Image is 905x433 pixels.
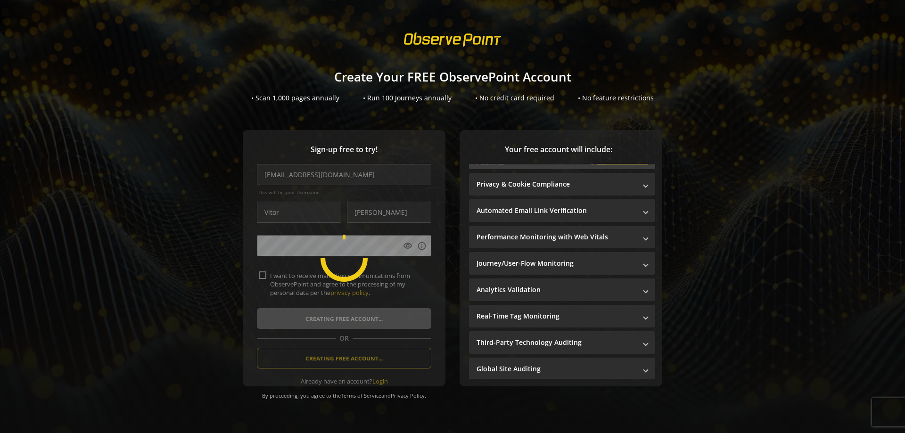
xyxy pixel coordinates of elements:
mat-panel-title: Third-Party Technology Auditing [477,338,636,347]
mat-expansion-panel-header: Third-Party Technology Auditing [469,331,655,354]
img: tab_keywords_by_traffic_grey.svg [99,55,107,62]
div: • Scan 1,000 pages annually [251,93,339,103]
div: By proceeding, you agree to the and . [257,386,431,399]
mat-expansion-panel-header: Real-Time Tag Monitoring [469,305,655,327]
div: v 4.0.25 [26,15,46,23]
mat-panel-title: Performance Monitoring with Web Vitals [477,232,636,242]
mat-panel-title: Global Site Auditing [477,364,636,374]
div: • Run 100 Journeys annually [363,93,452,103]
mat-panel-title: Journey/User-Flow Monitoring [477,259,636,268]
mat-panel-title: Real-Time Tag Monitoring [477,311,636,321]
mat-expansion-panel-header: Global Site Auditing [469,358,655,380]
mat-panel-title: Analytics Validation [477,285,636,294]
mat-panel-title: Privacy & Cookie Compliance [477,180,636,189]
mat-expansion-panel-header: Privacy & Cookie Compliance [469,173,655,196]
mat-expansion-panel-header: Performance Monitoring with Web Vitals [469,226,655,248]
div: [PERSON_NAME]: [DOMAIN_NAME] [25,25,135,32]
mat-expansion-panel-header: Journey/User-Flow Monitoring [469,252,655,275]
div: • No feature restrictions [578,93,654,103]
span: Your free account will include: [469,144,648,155]
div: Palavras-chave [110,56,151,62]
mat-expansion-panel-header: Automated Email Link Verification [469,199,655,222]
span: Sign-up free to try! [257,144,431,155]
img: website_grey.svg [15,25,23,32]
a: Terms of Service [341,392,381,399]
mat-panel-title: Automated Email Link Verification [477,206,636,215]
div: Domínio [49,56,72,62]
img: logo_orange.svg [15,15,23,23]
img: tab_domain_overview_orange.svg [39,55,47,62]
mat-expansion-panel-header: Analytics Validation [469,278,655,301]
a: Privacy Policy [391,392,425,399]
div: • No credit card required [475,93,554,103]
